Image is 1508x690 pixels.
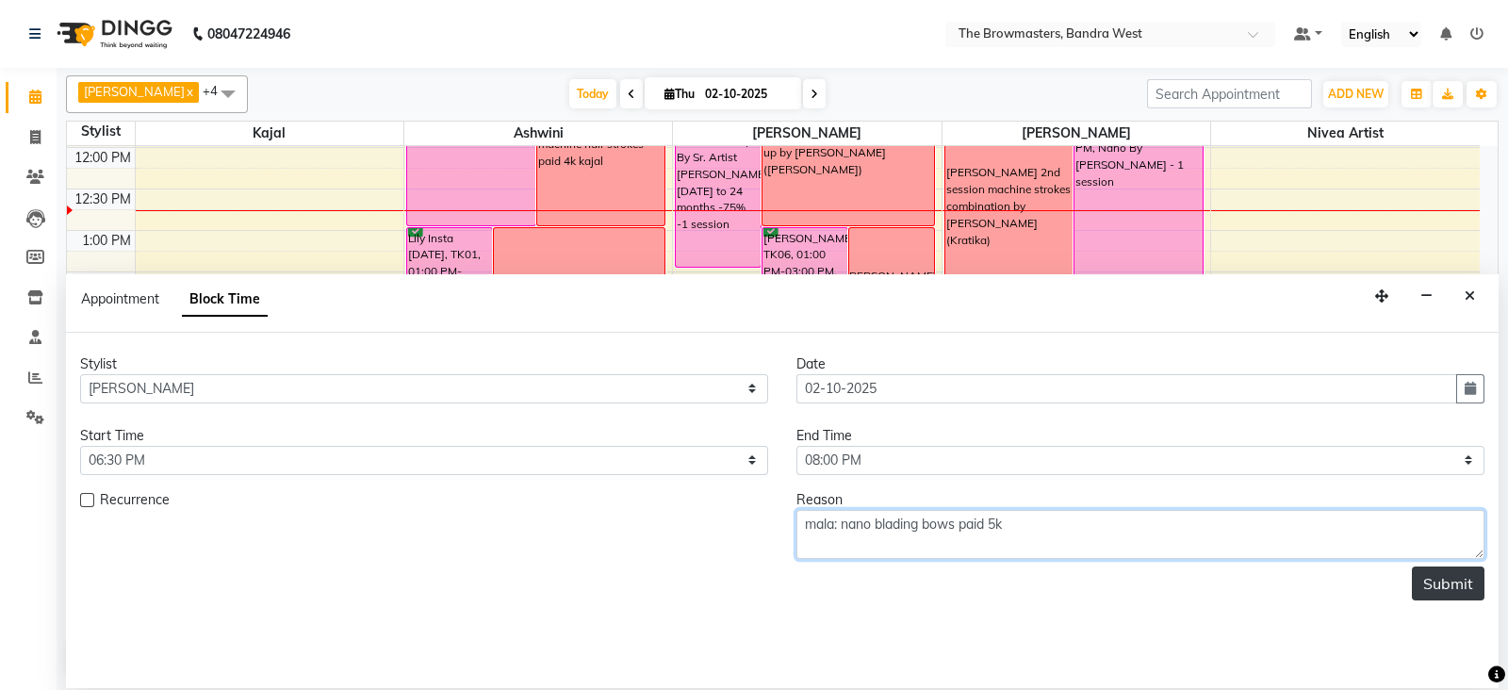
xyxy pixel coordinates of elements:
div: 1:30 PM [78,272,135,292]
img: logo [48,8,177,60]
span: Recurrence [100,490,170,514]
span: [PERSON_NAME] [84,84,185,99]
input: yyyy-mm-dd [796,374,1457,403]
span: Kajal [136,122,403,145]
span: [PERSON_NAME] [673,122,941,145]
span: Thu [660,87,699,101]
button: Close [1456,282,1483,311]
span: Appointment [81,290,159,307]
div: Start Time [80,426,768,446]
span: ADD NEW [1328,87,1384,101]
div: [PERSON_NAME] 2nd session machine strokes combination by [PERSON_NAME] (Kratika) [946,164,1073,248]
input: 2025-10-02 [699,80,794,108]
button: ADD NEW [1323,81,1388,107]
span: Today [569,79,616,108]
b: 08047224946 [207,8,290,60]
div: End Time [796,426,1484,446]
div: Stylist [67,122,135,141]
div: [PERSON_NAME] ref shilpa: one session only machine strokes paid 5k kajal [845,268,937,352]
div: Stylist [80,354,768,374]
div: [PERSON_NAME], TK06, 01:00 PM-03:00 PM, Nano by Sr. Artist [PERSON_NAME] [762,228,847,390]
span: [PERSON_NAME] [942,122,1210,145]
div: [PERSON_NAME] insta [DATE], TK07, 11:00 AM-01:30 PM, Nano Touchup By Sr. Artist [PERSON_NAME] [DA... [676,63,761,267]
div: 1:00 PM [78,231,135,251]
div: 12:30 PM [71,189,135,209]
span: +4 [203,83,232,98]
div: Date [796,354,1484,374]
input: Search Appointment [1147,79,1312,108]
span: Block Time [182,283,268,317]
span: Nivea Artist [1211,122,1480,145]
button: Submit [1412,567,1484,600]
div: 12:00 PM [71,148,135,168]
div: Reason [796,490,1484,510]
a: x [185,84,193,99]
div: [PERSON_NAME], TK08, 11:30 AM-01:45 PM, Nano By [PERSON_NAME] - 1 session [1074,105,1203,287]
div: Lily Insta [DATE], TK01, 01:00 PM-04:00 PM, Scalp by [PERSON_NAME] -2 sessions - Per square inch [407,228,492,472]
span: Ashwini [404,122,672,145]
